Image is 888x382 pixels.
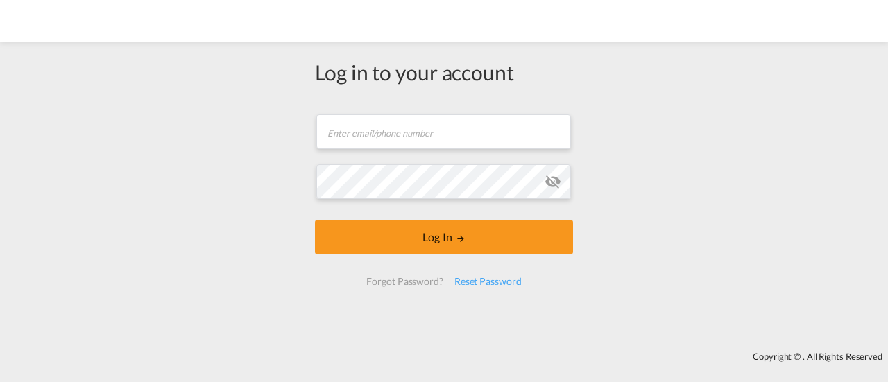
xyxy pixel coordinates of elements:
[449,269,527,294] div: Reset Password
[315,220,573,254] button: LOGIN
[545,173,561,190] md-icon: icon-eye-off
[316,114,571,149] input: Enter email/phone number
[361,269,448,294] div: Forgot Password?
[315,58,573,87] div: Log in to your account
